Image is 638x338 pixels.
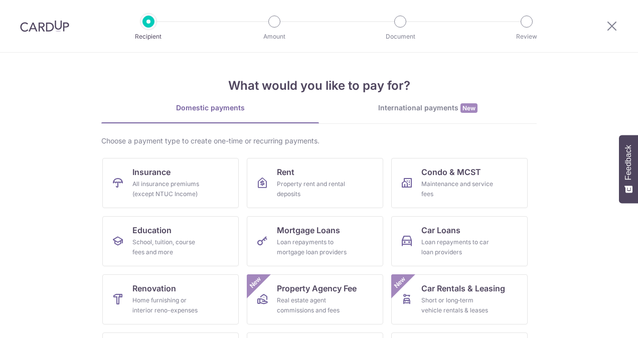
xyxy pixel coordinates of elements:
div: School, tuition, course fees and more [132,237,205,257]
a: Car LoansLoan repayments to car loan providers [391,216,528,266]
span: Feedback [624,145,633,180]
button: Feedback - Show survey [619,135,638,203]
div: Domestic payments [101,103,319,113]
span: Renovation [132,282,176,294]
span: Condo & MCST [421,166,481,178]
p: Amount [237,32,311,42]
a: InsuranceAll insurance premiums (except NTUC Income) [102,158,239,208]
span: Insurance [132,166,171,178]
a: Mortgage LoansLoan repayments to mortgage loan providers [247,216,383,266]
a: Condo & MCSTMaintenance and service fees [391,158,528,208]
div: Loan repayments to mortgage loan providers [277,237,349,257]
span: Education [132,224,172,236]
div: Choose a payment type to create one-time or recurring payments. [101,136,537,146]
div: Home furnishing or interior reno-expenses [132,295,205,315]
div: International payments [319,103,537,113]
img: CardUp [20,20,69,32]
span: New [247,274,264,291]
div: Short or long‑term vehicle rentals & leases [421,295,494,315]
a: Property Agency FeeReal estate agent commissions and feesNew [247,274,383,324]
a: Car Rentals & LeasingShort or long‑term vehicle rentals & leasesNew [391,274,528,324]
p: Review [490,32,564,42]
span: Mortgage Loans [277,224,340,236]
a: EducationSchool, tuition, course fees and more [102,216,239,266]
h4: What would you like to pay for? [101,77,537,95]
div: Property rent and rental deposits [277,179,349,199]
span: New [392,274,408,291]
span: Property Agency Fee [277,282,357,294]
a: RenovationHome furnishing or interior reno-expenses [102,274,239,324]
div: All insurance premiums (except NTUC Income) [132,179,205,199]
a: RentProperty rent and rental deposits [247,158,383,208]
p: Document [363,32,437,42]
div: Maintenance and service fees [421,179,494,199]
span: Rent [277,166,294,178]
div: Real estate agent commissions and fees [277,295,349,315]
span: Car Rentals & Leasing [421,282,505,294]
div: Loan repayments to car loan providers [421,237,494,257]
span: New [460,103,477,113]
span: Car Loans [421,224,460,236]
p: Recipient [111,32,186,42]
